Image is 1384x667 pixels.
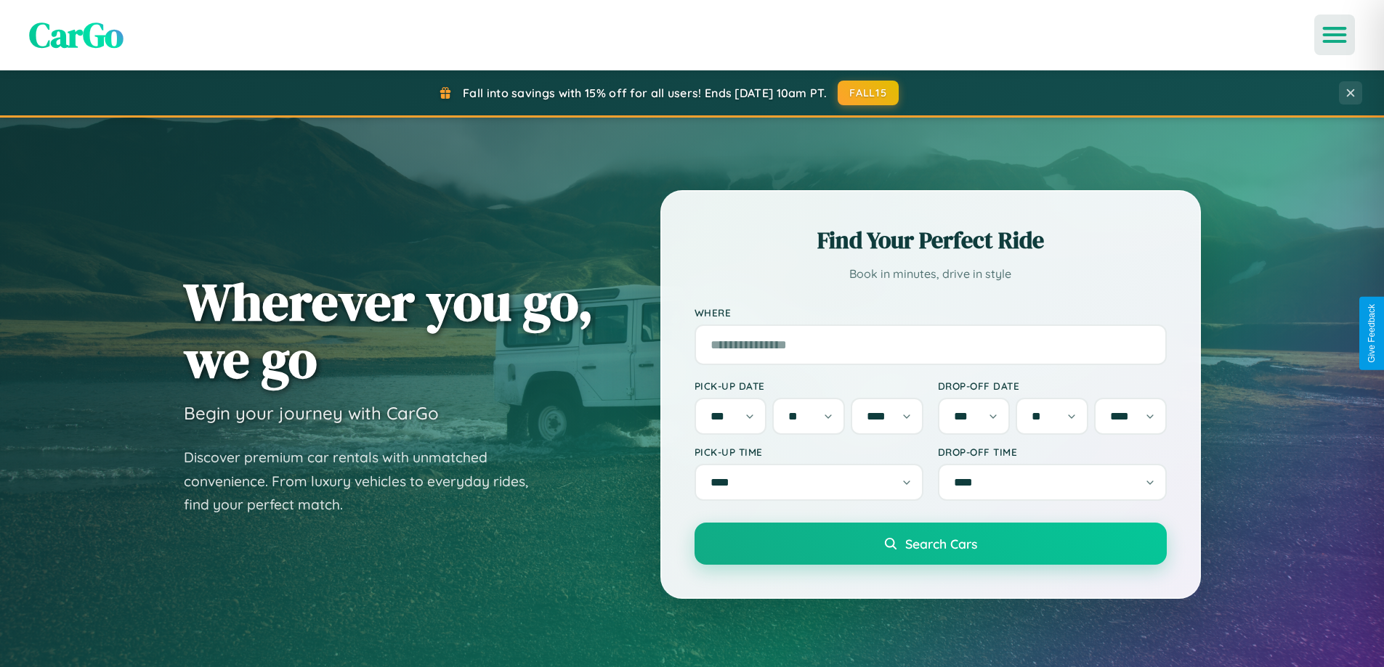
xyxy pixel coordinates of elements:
[695,263,1167,285] p: Book in minutes, drive in style
[938,446,1167,458] label: Drop-off Time
[695,446,923,458] label: Pick-up Time
[905,536,977,552] span: Search Cars
[695,380,923,392] label: Pick-up Date
[29,11,124,59] span: CarGo
[695,224,1167,256] h2: Find Your Perfect Ride
[695,306,1167,319] label: Where
[838,81,899,105] button: FALL15
[1314,15,1355,55] button: Open menu
[938,380,1167,392] label: Drop-off Date
[184,402,439,424] h3: Begin your journey with CarGo
[1367,304,1377,363] div: Give Feedback
[184,273,594,388] h1: Wherever you go, we go
[184,446,547,517] p: Discover premium car rentals with unmatched convenience. From luxury vehicles to everyday rides, ...
[463,86,827,100] span: Fall into savings with 15% off for all users! Ends [DATE] 10am PT.
[695,523,1167,565] button: Search Cars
